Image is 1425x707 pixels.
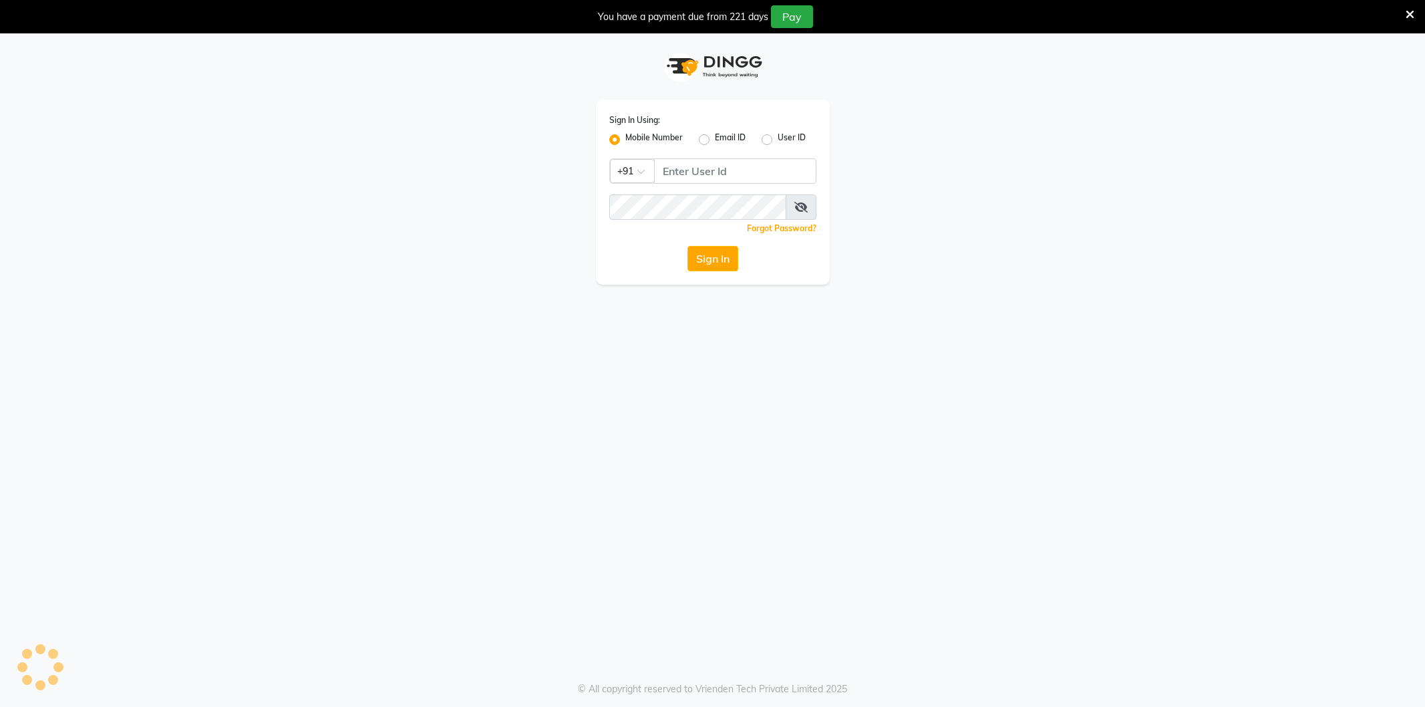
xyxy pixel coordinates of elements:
[771,5,813,28] button: Pay
[747,223,816,233] a: Forgot Password?
[715,132,746,148] label: Email ID
[598,10,768,24] div: You have a payment due from 221 days
[609,114,660,126] label: Sign In Using:
[625,132,683,148] label: Mobile Number
[659,47,766,86] img: logo1.svg
[778,132,806,148] label: User ID
[687,246,738,271] button: Sign In
[609,194,786,220] input: Username
[654,158,816,184] input: Username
